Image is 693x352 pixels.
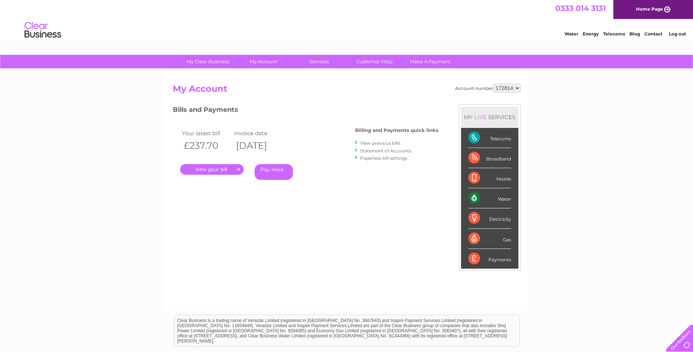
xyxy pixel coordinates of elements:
[173,105,438,117] h3: Bills and Payments
[233,55,294,68] a: My Account
[468,249,511,269] div: Payments
[461,107,518,128] div: MY SERVICES
[644,31,662,37] a: Contact
[180,128,233,138] td: Your latest bill
[629,31,640,37] a: Blog
[603,31,625,37] a: Telecoms
[468,188,511,208] div: Water
[174,4,519,35] div: Clear Business is a trading name of Verastar Limited (registered in [GEOGRAPHIC_DATA] No. 3667643...
[555,4,606,13] a: 0333 014 3131
[24,19,61,41] img: logo.png
[289,55,349,68] a: Services
[473,114,488,121] div: LIVE
[344,55,405,68] a: Customer Help
[232,138,285,153] th: [DATE]
[180,164,244,175] a: .
[232,128,285,138] td: Invoice date
[468,148,511,168] div: Broadband
[178,55,238,68] a: My Clear Business
[255,164,293,180] a: Pay Here
[400,55,460,68] a: Make A Payment
[360,140,400,146] a: View previous bills
[173,84,521,98] h2: My Account
[360,148,411,154] a: Statement of Accounts
[355,128,438,133] h4: Billing and Payments quick links
[468,208,511,228] div: Electricity
[669,31,686,37] a: Log out
[583,31,599,37] a: Energy
[468,128,511,148] div: Telecoms
[564,31,578,37] a: Water
[180,138,233,153] th: £237.70
[360,155,407,161] a: Paperless bill settings
[468,168,511,188] div: Mobile
[468,229,511,249] div: Gas
[455,84,521,92] div: Account number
